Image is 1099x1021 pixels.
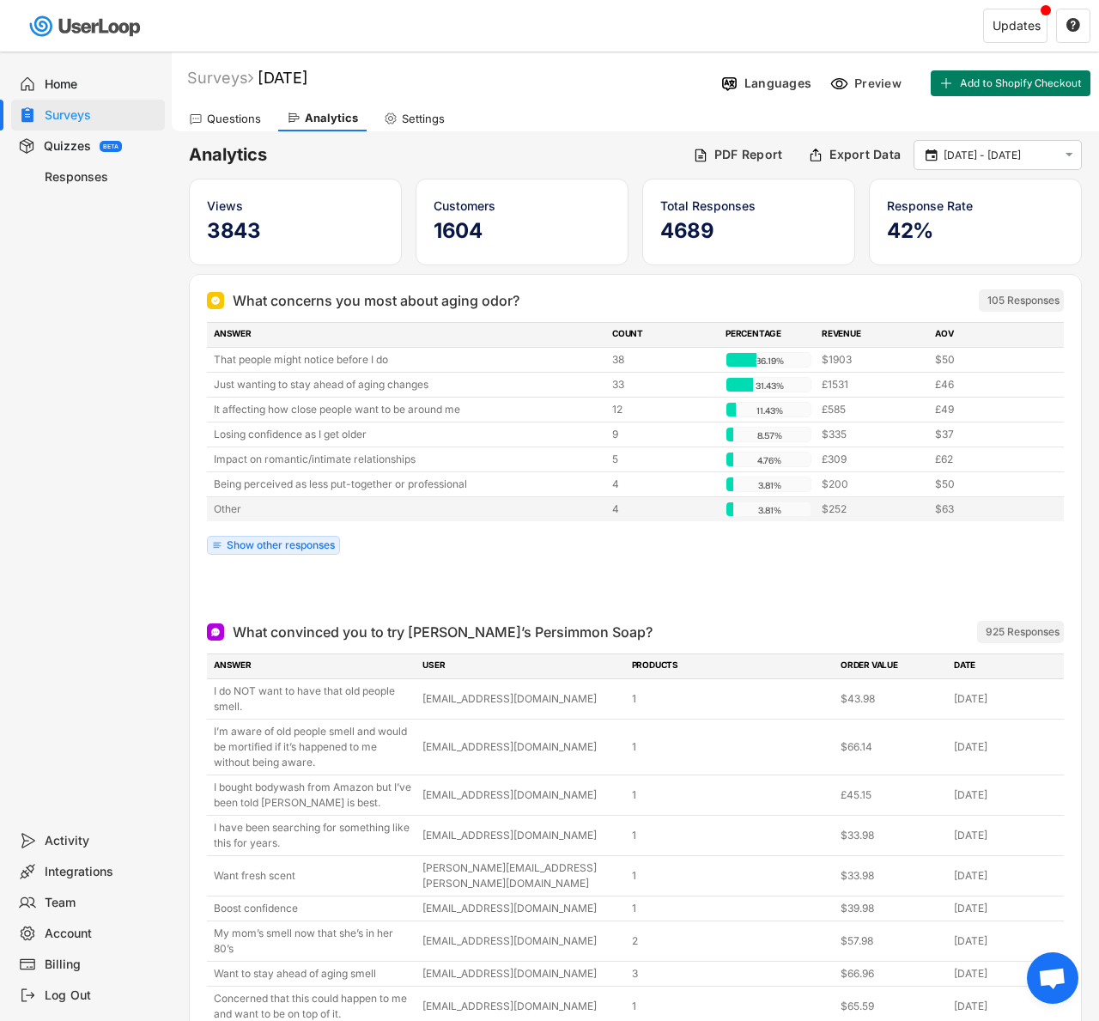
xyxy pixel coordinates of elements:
text:  [1066,17,1080,33]
div: 1 [632,787,830,803]
div: Views [207,197,384,215]
div: PERCENTAGE [726,327,811,343]
div: 11.43% [730,403,809,418]
div: 12 [612,402,715,417]
div: 1 [632,901,830,916]
input: Select Date Range [944,147,1057,164]
div: Show other responses [227,540,335,550]
img: Single Select [210,295,221,306]
div: Questions [207,112,261,126]
div: 925 Responses [986,625,1060,639]
div: 4.76% [730,453,809,468]
div: Surveys [187,68,253,88]
div: Account [45,926,158,942]
div: BETA [103,143,118,149]
div: Impact on romantic/intimate relationships [214,452,602,467]
div: Preview [854,76,906,91]
text:  [1066,148,1073,162]
div: $39.98 [841,901,944,916]
div: [DATE] [954,787,1057,803]
div: Billing [45,957,158,973]
div: Being perceived as less put-together or professional [214,477,602,492]
div: [DATE] [954,966,1057,981]
div: Want to stay ahead of aging smell [214,966,412,981]
div: [EMAIL_ADDRESS][DOMAIN_NAME] [422,828,621,843]
div: $33.98 [841,868,944,884]
div: £62 [935,452,1038,467]
div: Just wanting to stay ahead of aging changes [214,377,602,392]
div: PDF Report [714,147,783,162]
text:  [926,147,938,162]
div: £1531 [822,377,925,392]
div: $65.59 [841,999,944,1014]
div: 31.43% [730,378,809,393]
div: $66.14 [841,739,944,755]
h5: 4689 [660,218,837,244]
div: Analytics [305,111,358,125]
div: It affecting how close people want to be around me [214,402,602,417]
div: 1 [632,868,830,884]
div: £309 [822,452,925,467]
div: COUNT [612,327,715,343]
div: 5 [612,452,715,467]
div: Updates [993,20,1041,32]
div: 1 [632,828,830,843]
button:  [1066,18,1081,33]
h5: 42% [887,218,1064,244]
button:  [923,148,939,163]
div: $252 [822,501,925,517]
div: My mom’s smell now that she’s in her 80’s [214,926,412,957]
div: Quizzes [44,138,91,155]
div: 1 [632,691,830,707]
div: 4 [612,501,715,517]
div: REVENUE [822,327,925,343]
div: $57.98 [841,933,944,949]
div: 1 [632,999,830,1014]
div: Integrations [45,864,158,880]
div: 8.57% [730,428,809,443]
img: Open Ended [210,627,221,637]
img: userloop-logo-01.svg [26,9,147,44]
div: 9 [612,427,715,442]
div: [EMAIL_ADDRESS][DOMAIN_NAME] [422,966,621,981]
div: Log Out [45,988,158,1004]
div: [EMAIL_ADDRESS][DOMAIN_NAME] [422,739,621,755]
button: Add to Shopify Checkout [931,70,1090,96]
div: $50 [935,477,1038,492]
div: 36.19% [730,353,809,368]
div: £46 [935,377,1038,392]
div: $50 [935,352,1038,368]
div: 4 [612,477,715,492]
div: $37 [935,427,1038,442]
div: Team [45,895,158,911]
div: ANSWER [214,327,602,343]
h5: 1604 [434,218,610,244]
div: Response Rate [887,197,1064,215]
div: That people might notice before I do [214,352,602,368]
div: 2 [632,933,830,949]
div: Languages [744,76,811,91]
div: 1 [632,739,830,755]
div: [DATE] [954,933,1057,949]
div: [EMAIL_ADDRESS][DOMAIN_NAME] [422,901,621,916]
div: [DATE] [954,739,1057,755]
div: $63 [935,501,1038,517]
div: 33 [612,377,715,392]
div: [DATE] [954,828,1057,843]
div: DATE [954,659,1057,674]
div: £45.15 [841,787,944,803]
div: 3 [632,966,830,981]
div: Settings [402,112,445,126]
div: I bought bodywash from Amazon but I’ve been told [PERSON_NAME] is best. [214,780,412,811]
div: Total Responses [660,197,837,215]
div: Boost confidence [214,901,412,916]
div: Responses [45,169,158,185]
div: £585 [822,402,925,417]
div: $43.98 [841,691,944,707]
div: What convinced you to try [PERSON_NAME]’s Persimmon Soap? [233,622,653,642]
span: Add to Shopify Checkout [960,78,1082,88]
